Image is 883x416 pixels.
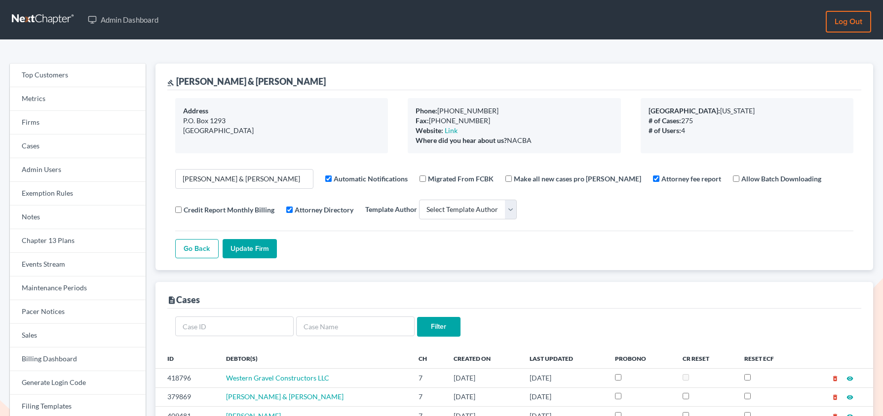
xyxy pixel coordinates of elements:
[226,392,344,401] a: [PERSON_NAME] & [PERSON_NAME]
[607,348,675,368] th: ProBono
[175,239,219,259] a: Go Back
[183,116,380,126] div: P.O. Box 1293
[411,369,446,387] td: 7
[334,173,408,184] label: Automatic Notifications
[736,348,802,368] th: Reset ECF
[411,348,446,368] th: Ch
[167,296,176,305] i: description
[167,79,174,86] i: gavel
[445,126,458,135] a: Link
[446,348,522,368] th: Created On
[846,374,853,382] a: visibility
[10,347,146,371] a: Billing Dashboard
[416,116,429,125] b: Fax:
[522,387,607,406] td: [DATE]
[649,116,845,126] div: 275
[522,369,607,387] td: [DATE]
[10,64,146,87] a: Top Customers
[184,205,274,215] label: Credit Report Monthly Billing
[417,317,461,337] input: Filter
[10,371,146,395] a: Generate Login Code
[416,136,507,144] b: Where did you hear about us?
[183,106,208,115] b: Address
[223,239,277,259] input: Update Firm
[167,294,200,306] div: Cases
[155,369,218,387] td: 418796
[832,374,839,382] a: delete_forever
[10,182,146,206] a: Exemption Rules
[183,126,380,136] div: [GEOGRAPHIC_DATA]
[832,394,839,401] i: delete_forever
[416,106,613,116] div: [PHONE_NUMBER]
[10,300,146,324] a: Pacer Notices
[167,75,326,87] div: [PERSON_NAME] & [PERSON_NAME]
[846,375,853,382] i: visibility
[446,369,522,387] td: [DATE]
[296,316,415,336] input: Case Name
[416,116,613,126] div: [PHONE_NUMBER]
[83,11,163,29] a: Admin Dashboard
[649,106,845,116] div: [US_STATE]
[832,392,839,401] a: delete_forever
[155,348,218,368] th: ID
[155,387,218,406] td: 379869
[10,206,146,229] a: Notes
[522,348,607,368] th: Last Updated
[514,173,641,184] label: Make all new cases pro [PERSON_NAME]
[226,374,329,382] a: Western Gravel Constructors LLC
[365,204,417,214] label: Template Author
[446,387,522,406] td: [DATE]
[10,324,146,347] a: Sales
[649,126,845,136] div: 4
[416,126,443,135] b: Website:
[295,205,353,215] label: Attorney Directory
[649,116,681,125] b: # of Cases:
[846,392,853,401] a: visibility
[10,277,146,300] a: Maintenance Periods
[649,106,720,115] b: [GEOGRAPHIC_DATA]:
[832,375,839,382] i: delete_forever
[10,135,146,158] a: Cases
[10,111,146,135] a: Firms
[10,158,146,182] a: Admin Users
[218,348,411,368] th: Debtor(s)
[661,173,721,184] label: Attorney fee report
[675,348,736,368] th: CR Reset
[10,87,146,111] a: Metrics
[846,394,853,401] i: visibility
[826,11,871,33] a: Log out
[10,253,146,277] a: Events Stream
[416,106,437,115] b: Phone:
[428,173,494,184] label: Migrated From FCBK
[175,316,294,336] input: Case ID
[649,126,681,135] b: # of Users:
[411,387,446,406] td: 7
[10,229,146,253] a: Chapter 13 Plans
[416,136,613,145] div: NACBA
[741,173,821,184] label: Allow Batch Downloading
